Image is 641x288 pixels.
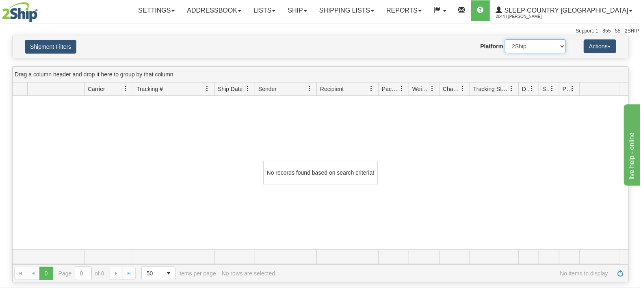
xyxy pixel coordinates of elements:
a: Carrier filter column settings [119,82,133,95]
span: Delivery Status [522,85,529,93]
span: Page of 0 [58,266,104,280]
span: items per page [141,266,216,280]
div: grid grouping header [13,67,628,82]
iframe: chat widget [622,102,640,185]
span: Weight [412,85,429,93]
a: Tracking # filter column settings [200,82,214,95]
a: Lists [247,0,282,21]
a: Weight filter column settings [425,82,439,95]
span: 50 [147,269,157,277]
span: No items to display [281,270,608,277]
a: Charge filter column settings [456,82,470,95]
a: Addressbook [181,0,247,21]
a: Sleep Country [GEOGRAPHIC_DATA] 2044 / [PERSON_NAME] [490,0,639,21]
div: live help - online [6,5,75,15]
div: Support: 1 - 855 - 55 - 2SHIP [2,28,639,35]
span: 2044 / [PERSON_NAME] [496,13,557,21]
a: Shipment Issues filter column settings [545,82,559,95]
button: Shipment Filters [25,40,76,54]
span: Tracking # [136,85,163,93]
span: Page sizes drop down [141,266,175,280]
span: select [162,267,175,280]
span: Ship Date [218,85,243,93]
div: No records found based on search criteria! [263,161,378,184]
a: Sender filter column settings [303,82,316,95]
img: logo2044.jpg [2,2,38,22]
a: Recipient filter column settings [364,82,378,95]
button: Actions [584,39,616,53]
a: Refresh [614,267,627,280]
a: Shipping lists [313,0,380,21]
span: Pickup Status [563,85,570,93]
span: Charge [443,85,460,93]
span: Carrier [88,85,105,93]
div: No rows are selected [222,270,275,277]
span: Shipment Issues [542,85,549,93]
a: Delivery Status filter column settings [525,82,539,95]
a: Reports [380,0,428,21]
a: Packages filter column settings [395,82,409,95]
span: Tracking Status [473,85,509,93]
span: Sender [258,85,277,93]
a: Ship Date filter column settings [241,82,255,95]
a: Ship [282,0,313,21]
a: Tracking Status filter column settings [505,82,518,95]
span: Page 0 [39,267,52,280]
span: Sleep Country [GEOGRAPHIC_DATA] [502,7,628,14]
a: Pickup Status filter column settings [565,82,579,95]
span: Packages [382,85,399,93]
span: Recipient [320,85,344,93]
a: Settings [132,0,181,21]
label: Platform [480,42,503,50]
